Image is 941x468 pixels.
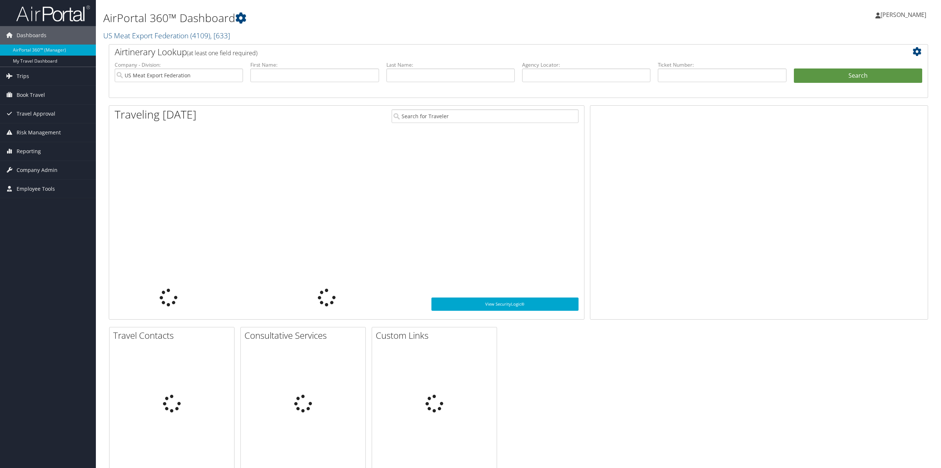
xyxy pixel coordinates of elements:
[210,31,230,41] span: , [ 633 ]
[17,67,29,85] span: Trips
[875,4,934,26] a: [PERSON_NAME]
[250,61,379,68] label: First Name:
[17,142,41,161] span: Reporting
[190,31,210,41] span: ( 4109 )
[115,46,854,58] h2: Airtinerary Lookup
[881,11,926,19] span: [PERSON_NAME]
[392,109,579,123] input: Search for Traveler
[115,107,197,122] h1: Traveling [DATE]
[103,10,657,26] h1: AirPortal 360™ Dashboard
[376,329,497,342] h2: Custom Links
[431,298,579,311] a: View SecurityLogic®
[17,180,55,198] span: Employee Tools
[17,161,58,179] span: Company Admin
[17,86,45,104] span: Book Travel
[113,329,234,342] h2: Travel Contacts
[17,26,46,45] span: Dashboards
[16,5,90,22] img: airportal-logo.png
[658,61,786,68] label: Ticket Number:
[17,123,61,142] span: Risk Management
[522,61,650,68] label: Agency Locator:
[115,61,243,68] label: Company - Division:
[794,68,922,83] button: Search
[386,61,515,68] label: Last Name:
[187,49,257,57] span: (at least one field required)
[244,329,365,342] h2: Consultative Services
[103,31,230,41] a: US Meat Export Federation
[17,105,55,123] span: Travel Approval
